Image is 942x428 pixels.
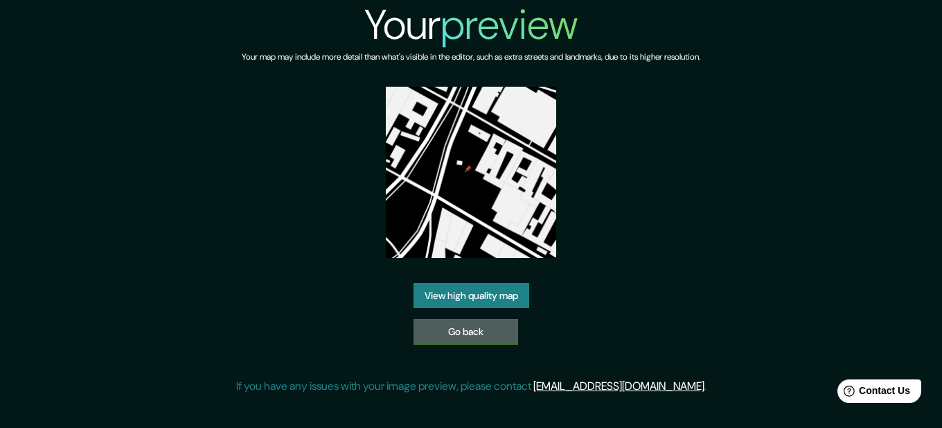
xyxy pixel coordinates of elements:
a: Go back [414,319,518,345]
img: created-map-preview [386,87,557,258]
iframe: Help widget launcher [819,374,927,413]
h6: Your map may include more detail than what's visible in the editor, such as extra streets and lan... [242,50,700,65]
a: View high quality map [414,283,529,309]
p: If you have any issues with your image preview, please contact . [236,378,706,395]
a: [EMAIL_ADDRESS][DOMAIN_NAME] [533,379,704,393]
